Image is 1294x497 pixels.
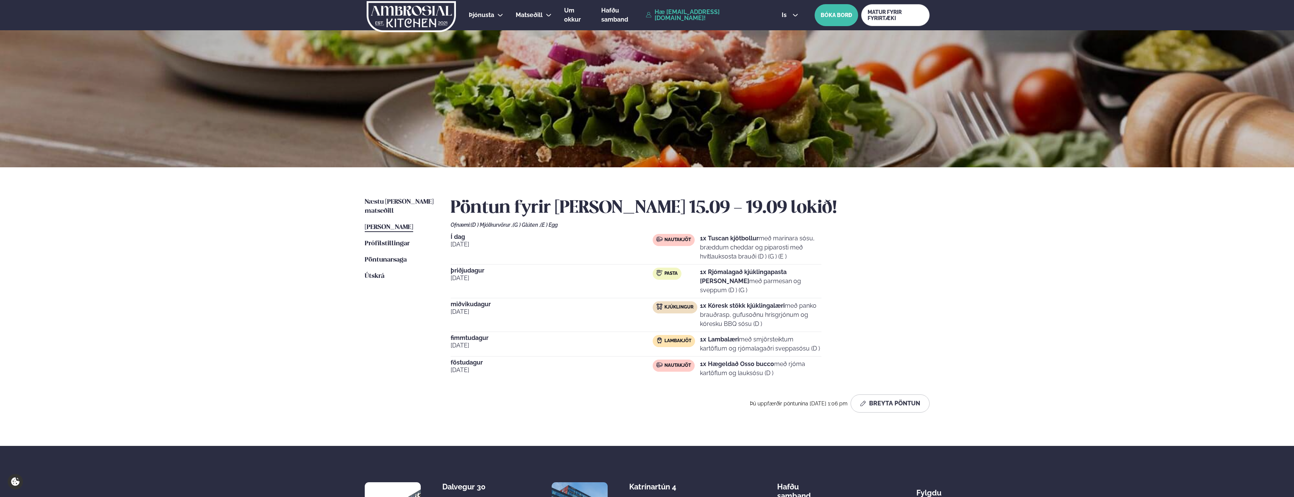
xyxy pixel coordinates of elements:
span: Í dag [451,234,653,240]
span: [DATE] [451,307,653,316]
span: Matseðill [516,11,543,19]
span: Nautakjöt [664,237,691,243]
span: (G ) Glúten , [513,222,540,228]
a: Hafðu samband [601,6,642,24]
span: [PERSON_NAME] [365,224,413,231]
span: Nautakjöt [664,363,691,369]
p: með smjörsteiktum kartöflum og rjómalagaðri sveppasósu (D ) [700,335,821,353]
strong: 1x Kóresk stökk kjúklingalæri [700,302,785,309]
span: Um okkur [564,7,581,23]
span: (E ) Egg [540,222,558,228]
span: Pöntunarsaga [365,257,407,263]
a: Prófílstillingar [365,239,410,248]
a: MATUR FYRIR FYRIRTÆKI [861,4,930,26]
span: þriðjudagur [451,268,653,274]
span: (D ) Mjólkurvörur , [471,222,513,228]
button: Breyta Pöntun [851,394,930,413]
a: Cookie settings [8,474,23,489]
div: Ofnæmi: [451,222,930,228]
span: is [782,12,789,18]
img: beef.svg [656,362,663,368]
img: chicken.svg [656,304,663,310]
a: Matseðill [516,11,543,20]
strong: 1x Lambalæri [700,336,739,343]
span: [DATE] [451,240,653,249]
span: [DATE] [451,274,653,283]
span: [DATE] [451,341,653,350]
span: fimmtudagur [451,335,653,341]
a: Þjónusta [469,11,494,20]
div: Dalvegur 30 [442,482,502,491]
a: Hæ [EMAIL_ADDRESS][DOMAIN_NAME]! [646,9,765,21]
img: Lamb.svg [656,337,663,343]
h2: Pöntun fyrir [PERSON_NAME] 15.09 - 19.09 lokið! [451,198,930,219]
a: Um okkur [564,6,589,24]
span: Næstu [PERSON_NAME] matseðill [365,199,434,214]
div: Katrínartún 4 [629,482,689,491]
span: Útskrá [365,273,384,279]
p: með parmesan og sveppum (D ) (G ) [700,268,821,295]
a: Næstu [PERSON_NAME] matseðill [365,198,435,216]
a: Pöntunarsaga [365,256,407,265]
img: beef.svg [656,236,663,242]
p: með marinara sósu, bræddum cheddar og piparosti með hvítlauksosta brauði (D ) (G ) (E ) [700,234,821,261]
span: Pasta [664,271,678,277]
span: Lambakjöt [664,338,691,344]
span: miðvikudagur [451,301,653,307]
span: Kjúklingur [664,304,694,310]
strong: 1x Rjómalagað kjúklingapasta [PERSON_NAME] [700,268,787,285]
span: Þjónusta [469,11,494,19]
a: Útskrá [365,272,384,281]
span: [DATE] [451,366,653,375]
strong: 1x Hægeldað Osso bucco [700,360,774,368]
strong: 1x Tuscan kjötbollur [700,235,759,242]
button: is [776,12,804,18]
p: með rjóma kartöflum og lauksósu (D ) [700,360,821,378]
img: pasta.svg [656,270,663,276]
span: Þú uppfærðir pöntunina [DATE] 1:06 pm [750,400,848,407]
button: BÓKA BORÐ [815,4,858,26]
span: föstudagur [451,360,653,366]
span: Prófílstillingar [365,240,410,247]
img: logo [366,1,457,32]
p: með panko brauðrasp, gufusoðnu hrísgrjónum og kóresku BBQ sósu (D ) [700,301,821,329]
a: [PERSON_NAME] [365,223,413,232]
span: Hafðu samband [601,7,628,23]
